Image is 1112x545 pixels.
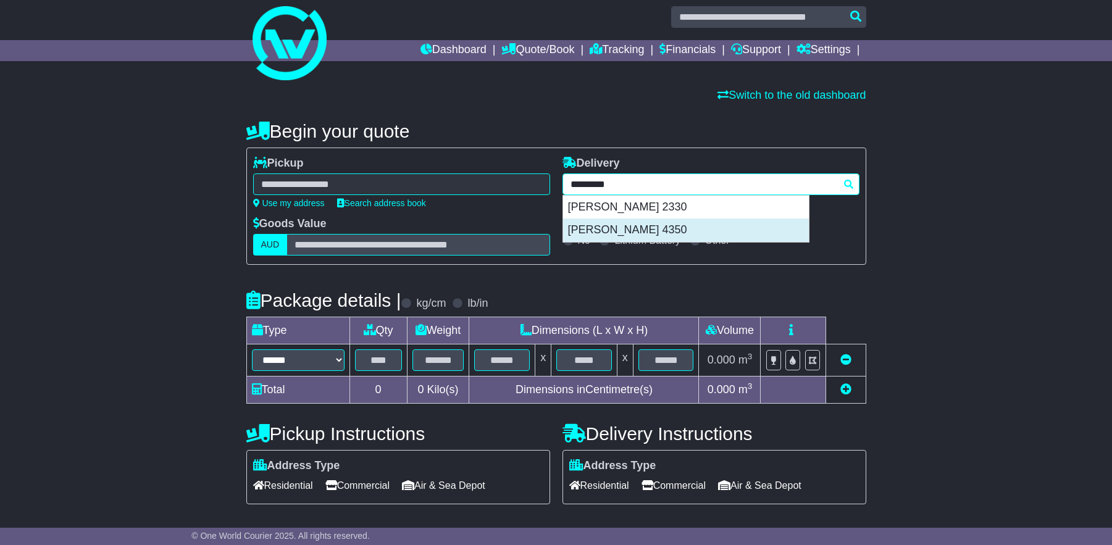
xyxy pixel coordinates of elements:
a: Dashboard [420,40,487,61]
h4: Begin your quote [246,121,866,141]
span: Commercial [325,476,390,495]
div: [PERSON_NAME] 2330 [563,196,809,219]
label: Address Type [253,459,340,473]
td: Kilo(s) [407,377,469,404]
h4: Pickup Instructions [246,423,550,444]
label: Delivery [562,157,620,170]
sup: 3 [748,381,753,391]
td: Weight [407,317,469,344]
a: Search address book [337,198,426,208]
td: Total [246,377,349,404]
a: Use my address [253,198,325,208]
label: Goods Value [253,217,327,231]
sup: 3 [748,352,753,361]
label: Pickup [253,157,304,170]
a: Tracking [590,40,644,61]
td: Volume [699,317,761,344]
h4: Package details | [246,290,401,310]
span: Air & Sea Depot [718,476,801,495]
a: Quote/Book [501,40,574,61]
td: Type [246,317,349,344]
typeahead: Please provide city [562,173,859,195]
td: x [617,344,633,377]
span: 0.000 [708,383,735,396]
span: 0 [417,383,424,396]
td: Dimensions (L x W x H) [469,317,699,344]
a: Settings [796,40,851,61]
td: 0 [349,377,407,404]
div: [PERSON_NAME] 4350 [563,218,809,242]
a: Support [731,40,781,61]
a: Remove this item [840,354,851,366]
label: AUD [253,234,288,256]
td: x [535,344,551,377]
td: Qty [349,317,407,344]
a: Switch to the old dashboard [717,89,866,101]
td: Dimensions in Centimetre(s) [469,377,699,404]
h4: Delivery Instructions [562,423,866,444]
span: © One World Courier 2025. All rights reserved. [191,531,370,541]
a: Financials [659,40,716,61]
span: 0.000 [708,354,735,366]
label: Address Type [569,459,656,473]
label: kg/cm [416,297,446,310]
a: Add new item [840,383,851,396]
label: lb/in [467,297,488,310]
span: m [738,383,753,396]
span: Commercial [642,476,706,495]
span: Residential [569,476,629,495]
span: m [738,354,753,366]
span: Air & Sea Depot [402,476,485,495]
span: Residential [253,476,313,495]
